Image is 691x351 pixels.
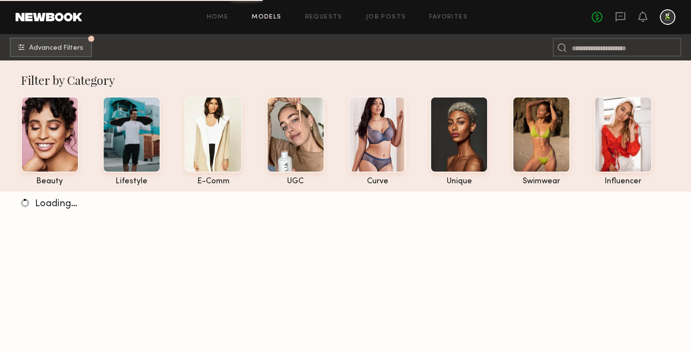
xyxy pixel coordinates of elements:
div: Filter by Category [21,72,680,88]
div: unique [430,177,488,186]
div: lifestyle [103,177,161,186]
button: Advanced Filters [10,38,92,57]
a: Models [252,14,281,20]
span: Advanced Filters [29,45,83,52]
a: Job Posts [366,14,406,20]
div: swimwear [512,177,570,186]
div: curve [348,177,406,186]
a: Favorites [429,14,468,20]
div: influencer [594,177,652,186]
a: Home [207,14,229,20]
a: Requests [305,14,343,20]
div: UGC [267,177,325,186]
div: beauty [21,177,79,186]
span: Loading… [35,199,77,209]
div: e-comm [184,177,242,186]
